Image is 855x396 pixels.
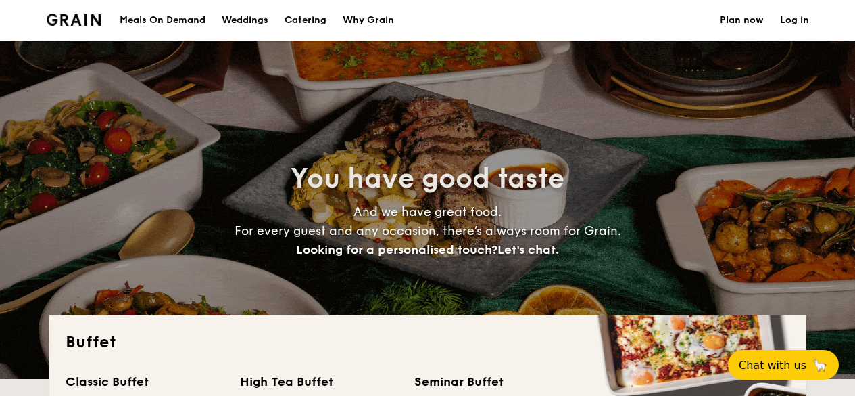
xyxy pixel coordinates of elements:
a: Logotype [47,14,101,26]
img: Grain [47,14,101,26]
span: Looking for a personalised touch? [296,242,497,257]
span: And we have great food. For every guest and any occasion, there’s always room for Grain. [235,204,621,257]
div: Classic Buffet [66,372,224,391]
span: You have good taste [291,162,564,195]
h2: Buffet [66,332,790,353]
span: Chat with us [739,359,806,372]
div: High Tea Buffet [240,372,398,391]
span: 🦙 [812,357,828,373]
div: Seminar Buffet [414,372,572,391]
span: Let's chat. [497,242,559,257]
button: Chat with us🦙 [728,350,839,380]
